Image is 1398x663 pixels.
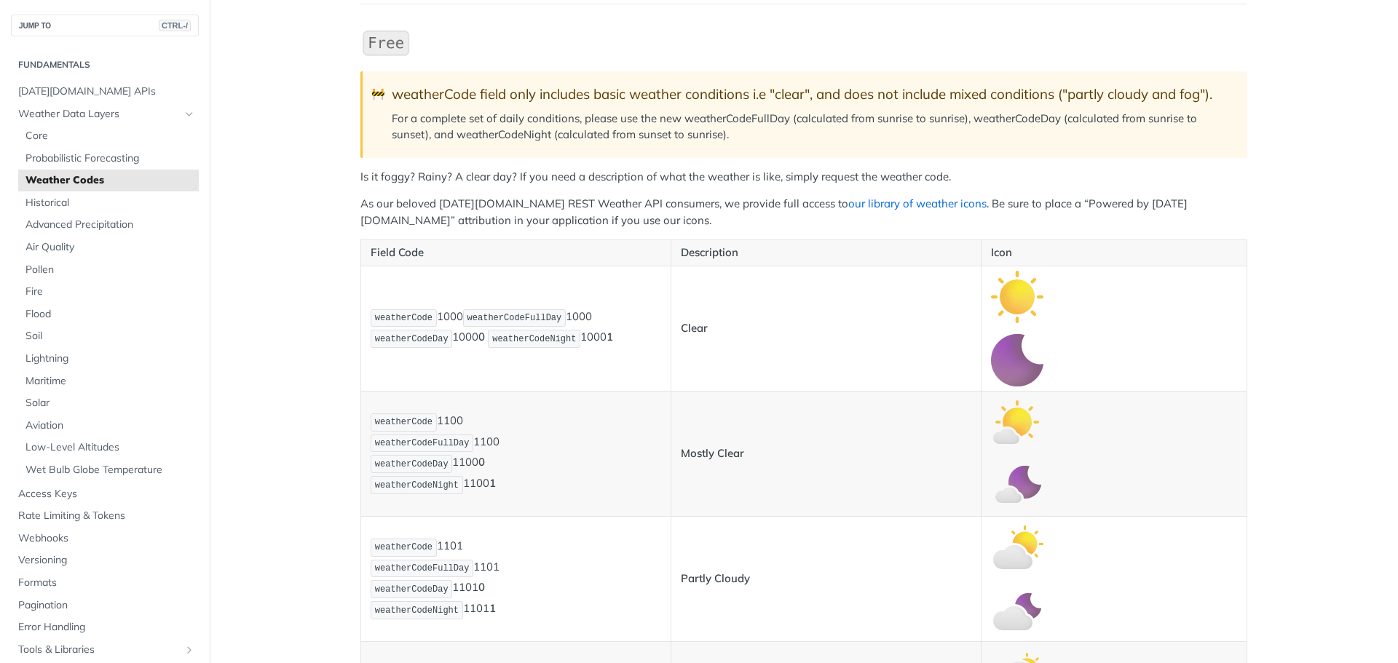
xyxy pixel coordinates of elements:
span: weatherCodeDay [375,334,449,344]
span: Low-Level Altitudes [25,440,195,455]
a: Weather Data LayersHide subpages for Weather Data Layers [11,103,199,125]
strong: Clear [681,321,708,335]
img: mostly_clear_day [991,396,1043,448]
p: 1000 1000 1000 1000 [371,308,661,350]
span: Historical [25,196,195,210]
span: Lightning [25,352,195,366]
button: Show subpages for Tools & Libraries [183,644,195,656]
span: Access Keys [18,487,195,501]
strong: 1 [489,602,496,616]
a: Versioning [11,549,199,571]
span: Probabilistic Forecasting [25,151,195,166]
span: Expand image [991,477,1043,491]
p: As our beloved [DATE][DOMAIN_NAME] REST Weather API consumers, we provide full access to . Be sur... [360,196,1247,229]
a: Air Quality [18,237,199,258]
a: Core [18,125,199,147]
span: [DATE][DOMAIN_NAME] APIs [18,84,195,99]
span: Fire [25,285,195,299]
a: Advanced Precipitation [18,214,199,236]
span: Webhooks [18,531,195,546]
p: For a complete set of daily conditions, please use the new weatherCodeFullDay (calculated from su... [392,111,1233,143]
a: Access Keys [11,483,199,505]
a: Historical [18,192,199,214]
span: Expand image [991,603,1043,616]
span: weatherCodeFullDay [375,438,470,448]
div: weatherCode field only includes basic weather conditions i.e "clear", and does not include mixed ... [392,86,1233,103]
span: weatherCodeDay [375,459,449,469]
a: Solar [18,392,199,414]
strong: 0 [478,581,485,595]
span: Advanced Precipitation [25,218,195,232]
span: weatherCodeFullDay [467,313,562,323]
a: Lightning [18,348,199,370]
a: Probabilistic Forecasting [18,148,199,170]
strong: Mostly Clear [681,446,744,460]
a: Weather Codes [18,170,199,191]
img: clear_night [991,334,1043,386]
a: Aviation [18,415,199,437]
span: Weather Data Layers [18,107,180,122]
span: Pagination [18,598,195,613]
a: Pollen [18,259,199,281]
a: Rate Limiting & Tokens [11,505,199,527]
strong: 1 [607,330,613,344]
span: Tools & Libraries [18,643,180,657]
p: Field Code [371,245,661,261]
a: Fire [18,281,199,303]
p: 1100 1100 1100 1100 [371,412,661,496]
p: Description [681,245,971,261]
span: Expand image [991,539,1043,553]
button: JUMP TOCTRL-/ [11,15,199,36]
p: Icon [991,245,1237,261]
img: partly_cloudy_day [991,521,1043,573]
span: Soil [25,329,195,344]
strong: 0 [478,330,485,344]
span: Expand image [991,414,1043,428]
span: Solar [25,396,195,410]
p: 1101 1101 1101 1101 [371,537,661,621]
a: Formats [11,572,199,594]
img: mostly_clear_night [991,459,1043,512]
span: Formats [18,576,195,590]
a: Tools & LibrariesShow subpages for Tools & Libraries [11,639,199,661]
a: [DATE][DOMAIN_NAME] APIs [11,81,199,103]
h2: Fundamentals [11,58,199,71]
a: Wet Bulb Globe Temperature [18,459,199,481]
span: weatherCode [375,313,433,323]
span: Maritime [25,374,195,389]
span: Expand image [991,289,1043,303]
span: weatherCodeFullDay [375,563,470,573]
span: weatherCodeNight [375,480,459,491]
strong: 0 [478,456,485,469]
a: Flood [18,303,199,325]
strong: 1 [489,477,496,491]
span: Air Quality [25,240,195,255]
a: Pagination [11,595,199,616]
strong: Partly Cloudy [681,571,750,585]
span: Error Handling [18,620,195,635]
span: Pollen [25,263,195,277]
span: Flood [25,307,195,322]
a: Error Handling [11,616,199,638]
span: weatherCodeNight [492,334,576,344]
a: Soil [18,325,199,347]
span: Wet Bulb Globe Temperature [25,463,195,477]
span: CTRL-/ [159,20,191,31]
span: Rate Limiting & Tokens [18,509,195,523]
img: partly_cloudy_night [991,584,1043,637]
span: weatherCode [375,542,433,552]
button: Hide subpages for Weather Data Layers [183,108,195,120]
span: 🚧 [371,86,385,103]
span: Versioning [18,553,195,568]
span: weatherCodeDay [375,584,449,595]
span: Aviation [25,418,195,433]
a: our library of weather icons [848,196,987,210]
a: Low-Level Altitudes [18,437,199,458]
a: Webhooks [11,528,199,549]
span: Weather Codes [25,173,195,188]
p: Is it foggy? Rainy? A clear day? If you need a description of what the weather is like, simply re... [360,169,1247,186]
span: Expand image [991,352,1043,366]
span: Core [25,129,195,143]
img: clear_day [991,271,1043,323]
span: weatherCode [375,417,433,427]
